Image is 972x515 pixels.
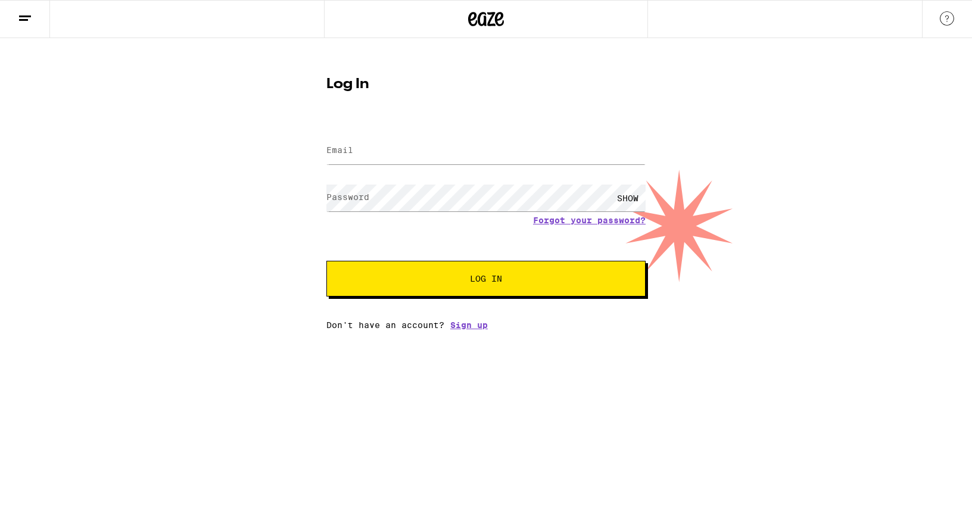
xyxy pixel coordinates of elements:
[326,138,646,164] input: Email
[326,77,646,92] h1: Log In
[326,320,646,330] div: Don't have an account?
[533,216,646,225] a: Forgot your password?
[326,261,646,296] button: Log In
[450,320,488,330] a: Sign up
[326,192,369,202] label: Password
[610,185,646,211] div: SHOW
[326,145,353,155] label: Email
[470,274,502,283] span: Log In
